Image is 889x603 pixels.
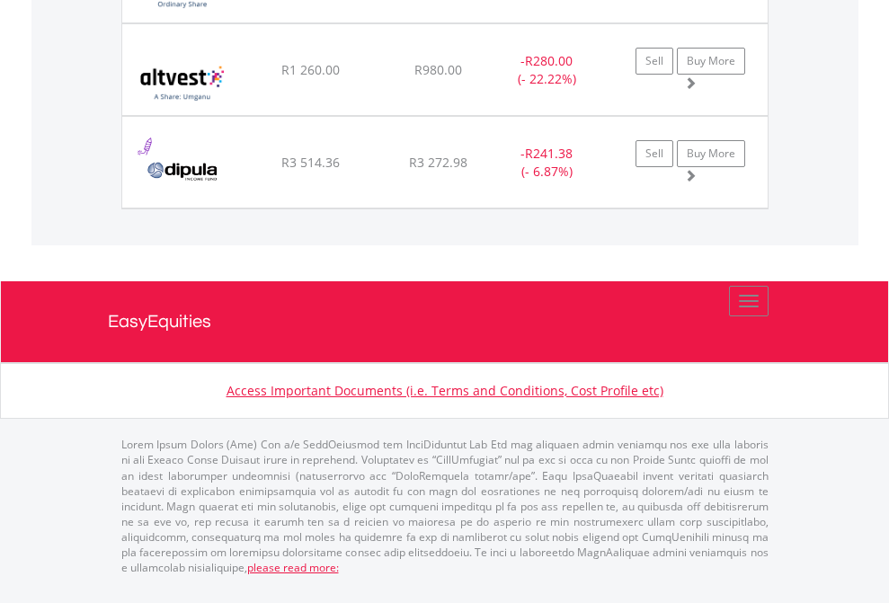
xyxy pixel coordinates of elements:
[636,140,673,167] a: Sell
[525,52,573,69] span: R280.00
[131,139,233,203] img: EQU.ZA.DIB.png
[281,61,340,78] span: R1 260.00
[491,52,603,88] div: - (- 22.22%)
[525,145,573,162] span: R241.38
[636,48,673,75] a: Sell
[409,154,467,171] span: R3 272.98
[247,560,339,575] a: please read more:
[677,48,745,75] a: Buy More
[281,154,340,171] span: R3 514.36
[131,47,235,111] img: EQU.ZA.ALVA.png
[414,61,462,78] span: R980.00
[677,140,745,167] a: Buy More
[491,145,603,181] div: - (- 6.87%)
[121,437,769,575] p: Lorem Ipsum Dolors (Ame) Con a/e SeddOeiusmod tem InciDiduntut Lab Etd mag aliquaen admin veniamq...
[108,281,782,362] a: EasyEquities
[227,382,663,399] a: Access Important Documents (i.e. Terms and Conditions, Cost Profile etc)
